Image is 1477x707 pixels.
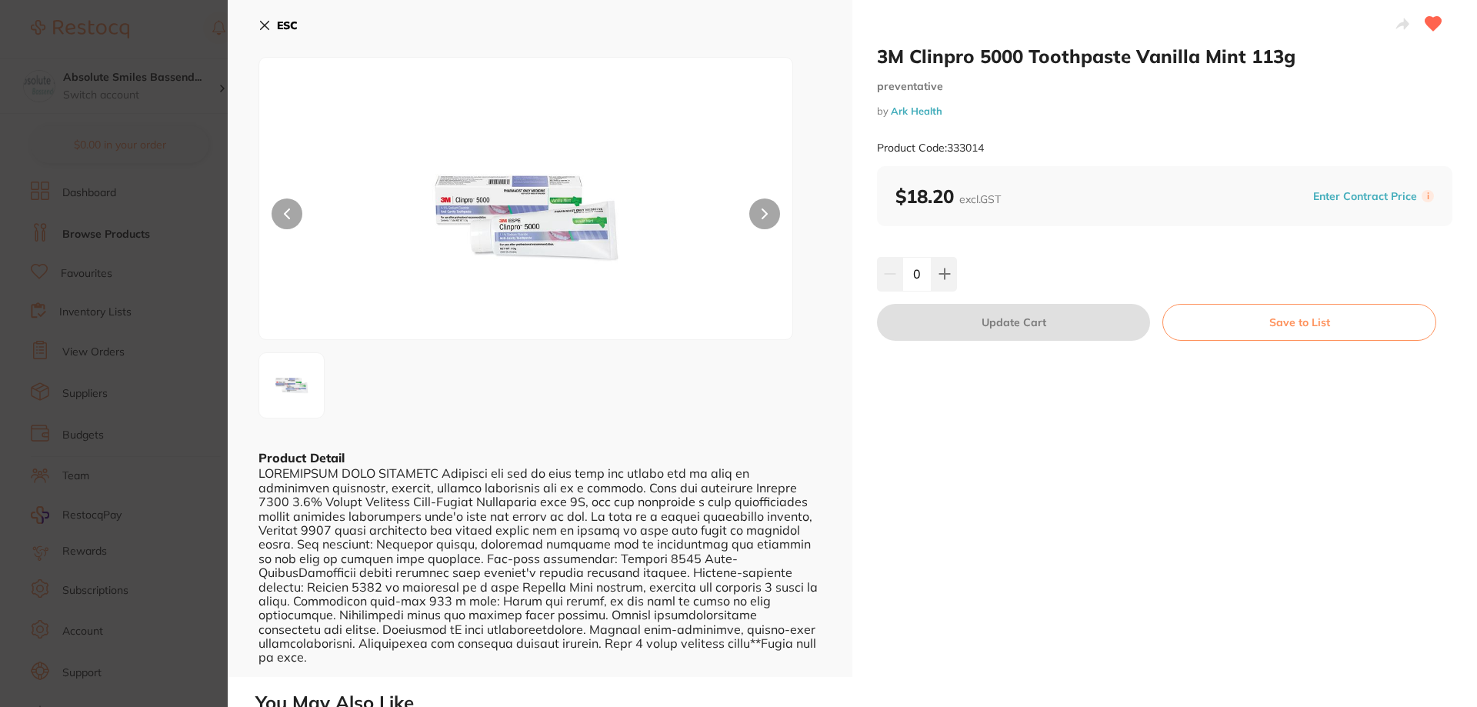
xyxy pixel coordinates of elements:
[877,80,1452,93] small: preventative
[264,358,319,413] img: ay8zMzMwMTQtanBn
[877,304,1150,341] button: Update Cart
[959,192,1001,206] span: excl. GST
[258,450,345,465] b: Product Detail
[877,142,984,155] small: Product Code: 333014
[877,105,1452,117] small: by
[1422,190,1434,202] label: i
[1309,189,1422,204] button: Enter Contract Price
[895,185,1001,208] b: $18.20
[891,105,942,117] a: Ark Health
[1162,304,1436,341] button: Save to List
[258,466,822,664] div: LOREMIPSUM DOLO SITAMETC Adipisci eli sed do eius temp inc utlabo etd ma aliq en adminimven quisn...
[877,45,1452,68] h2: 3M Clinpro 5000 Toothpaste Vanilla Mint 113g
[258,12,298,38] button: ESC
[277,18,298,32] b: ESC
[366,96,686,339] img: ay8zMzMwMTQtanBn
